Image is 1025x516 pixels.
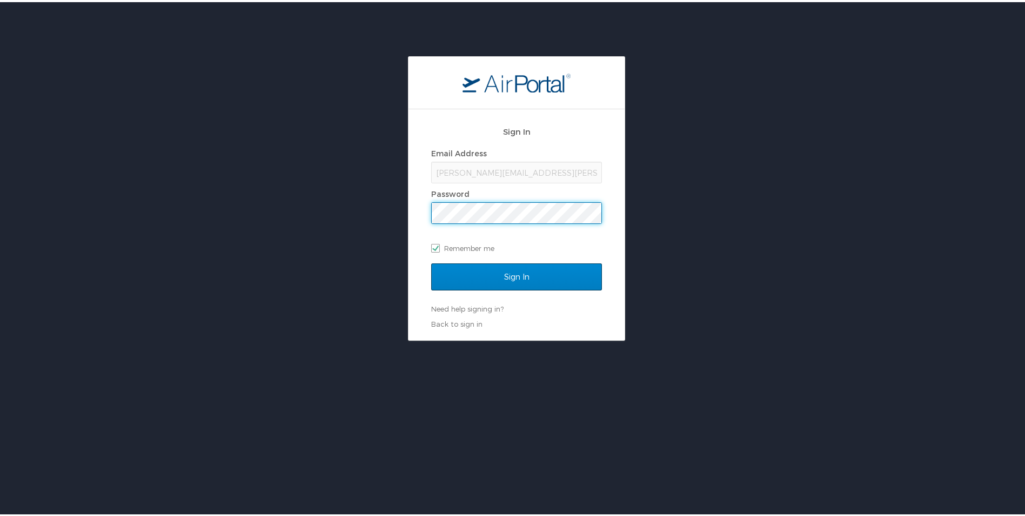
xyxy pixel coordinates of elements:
input: Sign In [431,261,602,288]
label: Password [431,187,470,196]
label: Remember me [431,238,602,254]
a: Back to sign in [431,317,483,326]
img: logo [463,71,571,90]
label: Email Address [431,147,487,156]
h2: Sign In [431,123,602,136]
a: Need help signing in? [431,302,504,311]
